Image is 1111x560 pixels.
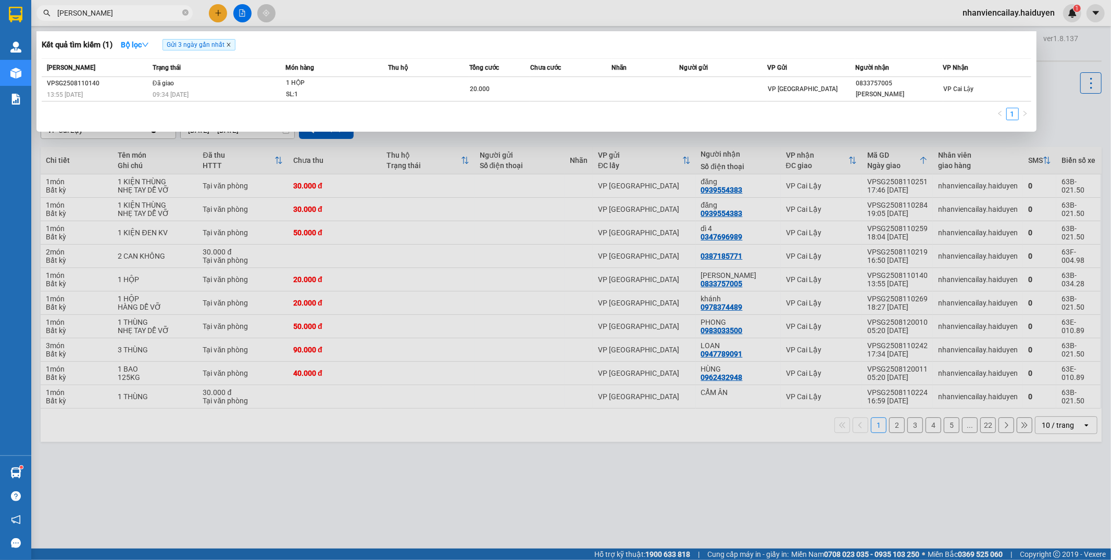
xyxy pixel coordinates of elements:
[47,64,95,71] span: [PERSON_NAME]
[767,64,787,71] span: VP Gửi
[113,36,157,53] button: Bộ lọcdown
[1019,108,1031,120] button: right
[944,85,974,93] span: VP Cai Lậy
[994,108,1006,120] button: left
[768,85,838,93] span: VP [GEOGRAPHIC_DATA]
[163,39,235,50] span: Gửi 3 ngày gần nhất
[10,68,21,79] img: warehouse-icon
[1019,108,1031,120] li: Next Page
[1007,108,1018,120] a: 1
[286,89,364,100] div: SL: 1
[388,64,408,71] span: Thu hộ
[47,91,83,98] span: 13:55 [DATE]
[42,40,113,50] h3: Kết quả tìm kiếm ( 1 )
[679,64,708,71] span: Người gửi
[64,13,129,33] div: Hải Duyên
[121,41,149,49] strong: Bộ lọc
[57,7,180,19] input: Tìm tên, số ĐT hoặc mã đơn
[1006,108,1019,120] li: 1
[994,108,1006,120] li: Previous Page
[11,491,21,501] span: question-circle
[226,42,231,47] span: close
[182,9,189,16] span: close-circle
[530,64,561,71] span: Chưa cước
[855,64,889,71] span: Người nhận
[72,44,139,78] li: VP VP [GEOGRAPHIC_DATA]
[943,64,969,71] span: VP Nhận
[9,7,22,22] img: logo-vxr
[11,515,21,525] span: notification
[10,94,21,105] img: solution-icon
[47,78,149,89] div: VPSG2508110140
[153,80,174,87] span: Đã giao
[1022,110,1028,117] span: right
[182,8,189,18] span: close-circle
[285,64,314,71] span: Món hàng
[10,467,21,478] img: warehouse-icon
[5,69,12,76] span: environment
[43,9,51,17] span: search
[611,64,627,71] span: Nhãn
[11,538,21,548] span: message
[5,44,72,67] li: VP [PERSON_NAME] Lậy
[20,466,23,469] sup: 1
[10,42,21,53] img: warehouse-icon
[153,91,189,98] span: 09:34 [DATE]
[142,41,149,48] span: down
[153,64,181,71] span: Trạng thái
[856,78,943,89] div: 0833757005
[997,110,1003,117] span: left
[469,64,499,71] span: Tổng cước
[856,89,943,100] div: [PERSON_NAME]
[470,85,490,93] span: 20.000
[286,78,364,89] div: 1 HỘP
